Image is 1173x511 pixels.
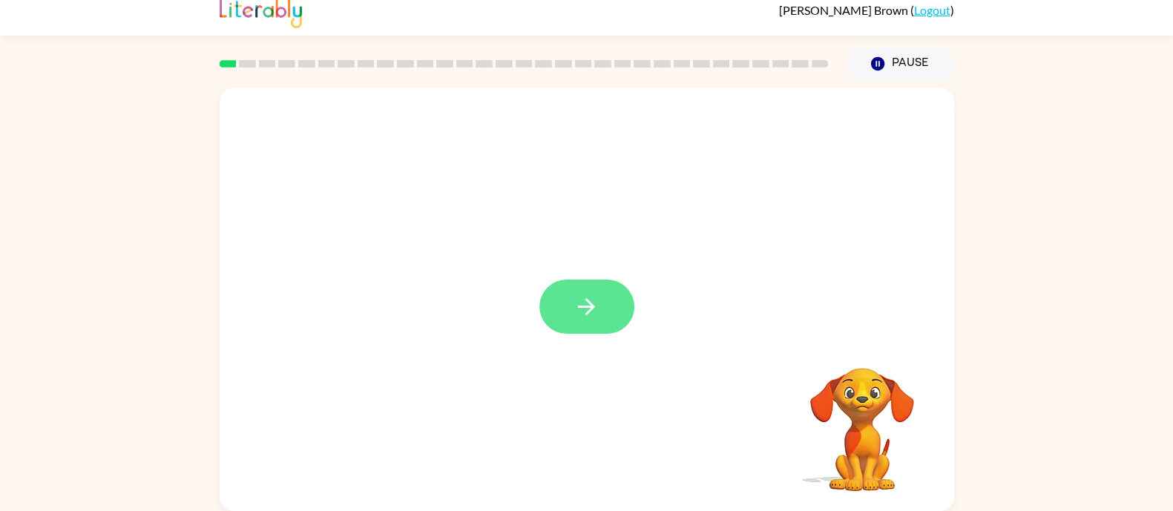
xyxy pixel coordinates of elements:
[847,47,954,81] button: Pause
[779,3,954,17] div: ( )
[914,3,950,17] a: Logout
[788,345,936,493] video: Your browser must support playing .mp4 files to use Literably. Please try using another browser.
[779,3,910,17] span: [PERSON_NAME] Brown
